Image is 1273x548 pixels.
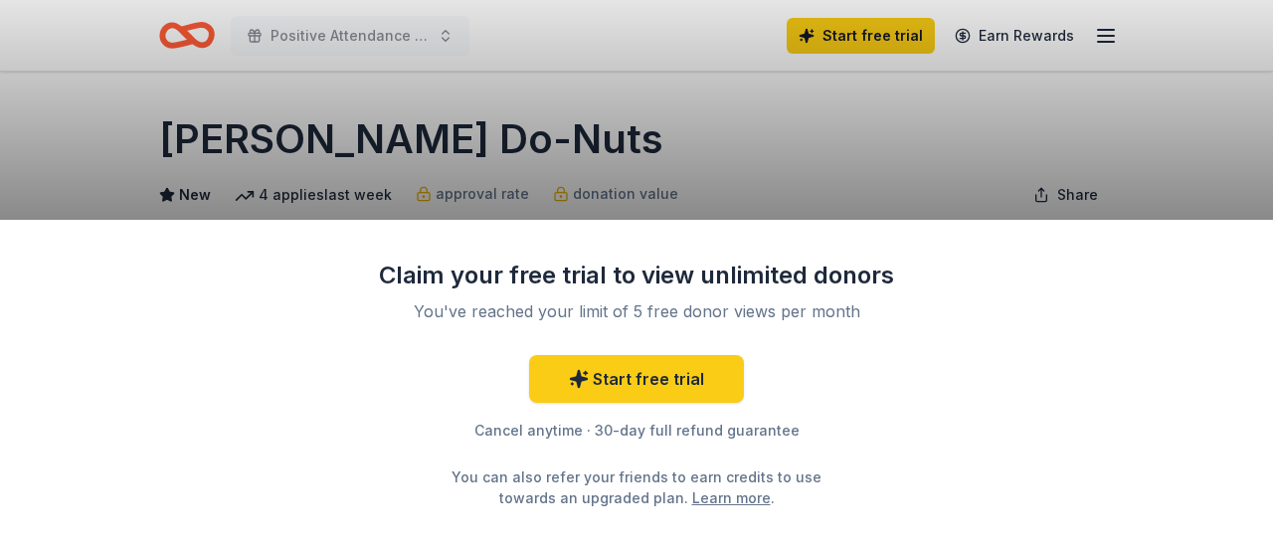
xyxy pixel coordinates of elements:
[402,299,871,323] div: You've reached your limit of 5 free donor views per month
[378,260,895,291] div: Claim your free trial to view unlimited donors
[378,419,895,443] div: Cancel anytime · 30-day full refund guarantee
[434,466,839,508] div: You can also refer your friends to earn credits to use towards an upgraded plan. .
[692,487,771,508] a: Learn more
[529,355,744,403] a: Start free trial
